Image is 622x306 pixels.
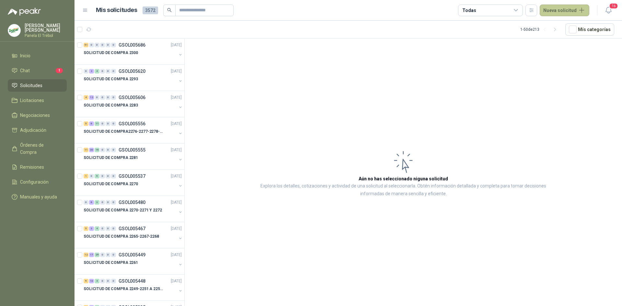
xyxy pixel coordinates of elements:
[84,129,164,135] p: SOLICITUD DE COMPRA2276-2277-2278-2284-2285-
[20,82,42,89] span: Solicitudes
[84,260,138,266] p: SOLICITUD DE COMPRA 2261
[84,207,162,213] p: SOLICITUD DE COMPRA 2270-2271 Y 2272
[171,173,182,179] p: [DATE]
[100,148,105,152] div: 0
[25,23,67,32] p: [PERSON_NAME] [PERSON_NAME]
[106,226,110,231] div: 0
[84,181,138,187] p: SOLICITUD DE COMPRA 2270
[89,200,94,205] div: 6
[100,226,105,231] div: 0
[100,43,105,47] div: 0
[171,42,182,48] p: [DATE]
[20,142,61,156] span: Órdenes de Compra
[8,191,67,203] a: Manuales y ayuda
[20,127,46,134] span: Adjudicación
[520,24,560,35] div: 1 - 50 de 213
[95,121,99,126] div: 11
[249,182,557,198] p: Explora los detalles, cotizaciones y actividad de una solicitud al seleccionarla. Obtén informaci...
[171,68,182,74] p: [DATE]
[89,121,94,126] div: 6
[84,277,183,298] a: 9 10 4 0 0 0 GSOL005448[DATE] SOLICITUD DE COMPRA 2249-2251 A 2256-2258 Y 2262
[111,200,116,205] div: 0
[119,69,145,74] p: GSOL005620
[20,67,30,74] span: Chat
[89,95,94,100] div: 12
[100,69,105,74] div: 0
[8,161,67,173] a: Remisiones
[171,278,182,284] p: [DATE]
[8,24,20,37] img: Company Logo
[84,200,88,205] div: 0
[84,146,183,167] a: 11 30 16 0 0 0 GSOL005555[DATE] SOLICITUD DE COMPRA 2281
[106,95,110,100] div: 0
[106,200,110,205] div: 0
[119,200,145,205] p: GSOL005480
[20,52,30,59] span: Inicio
[8,79,67,92] a: Solicitudes
[171,147,182,153] p: [DATE]
[8,94,67,107] a: Licitaciones
[565,23,614,36] button: Mís categorías
[119,253,145,257] p: GSOL005449
[84,279,88,283] div: 9
[84,43,88,47] div: 51
[111,174,116,178] div: 0
[119,148,145,152] p: GSOL005555
[106,121,110,126] div: 0
[8,64,67,77] a: Chat1
[106,43,110,47] div: 0
[8,176,67,188] a: Configuración
[540,5,589,16] button: Nueva solicitud
[95,174,99,178] div: 5
[111,279,116,283] div: 0
[171,199,182,206] p: [DATE]
[119,279,145,283] p: GSOL005448
[96,6,137,15] h1: Mis solicitudes
[84,95,88,100] div: 4
[95,69,99,74] div: 4
[106,253,110,257] div: 0
[111,253,116,257] div: 0
[603,5,614,16] button: 16
[89,174,94,178] div: 0
[84,41,183,62] a: 51 0 0 0 0 0 GSOL005686[DATE] SOLICITUD DE COMPRA 2300
[20,164,44,171] span: Remisiones
[25,34,67,38] p: Panela El Trébol
[95,253,99,257] div: 29
[84,155,138,161] p: SOLICITUD DE COMPRA 2281
[95,148,99,152] div: 16
[171,95,182,101] p: [DATE]
[171,252,182,258] p: [DATE]
[106,279,110,283] div: 0
[84,148,88,152] div: 11
[89,253,94,257] div: 17
[100,174,105,178] div: 0
[106,69,110,74] div: 0
[111,95,116,100] div: 0
[89,148,94,152] div: 30
[20,178,49,186] span: Configuración
[119,226,145,231] p: GSOL005467
[20,97,44,104] span: Licitaciones
[111,69,116,74] div: 0
[119,43,145,47] p: GSOL005686
[84,286,164,292] p: SOLICITUD DE COMPRA 2249-2251 A 2256-2258 Y 2262
[89,226,94,231] div: 3
[20,112,50,119] span: Negociaciones
[100,121,105,126] div: 0
[89,69,94,74] div: 2
[119,174,145,178] p: GSOL005537
[95,43,99,47] div: 0
[95,279,99,283] div: 4
[143,6,158,14] span: 3572
[359,175,448,182] h3: Aún no has seleccionado niguna solicitud
[84,121,88,126] div: 5
[106,148,110,152] div: 0
[84,94,183,114] a: 4 12 0 0 0 0 GSOL005606[DATE] SOLICITUD DE COMPRA 2283
[171,121,182,127] p: [DATE]
[100,95,105,100] div: 0
[20,193,57,200] span: Manuales y ayuda
[84,67,183,88] a: 0 2 4 0 0 0 GSOL005620[DATE] SOLICITUD DE COMPRA 2293
[84,172,183,193] a: 1 0 5 0 0 0 GSOL005537[DATE] SOLICITUD DE COMPRA 2270
[111,226,116,231] div: 0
